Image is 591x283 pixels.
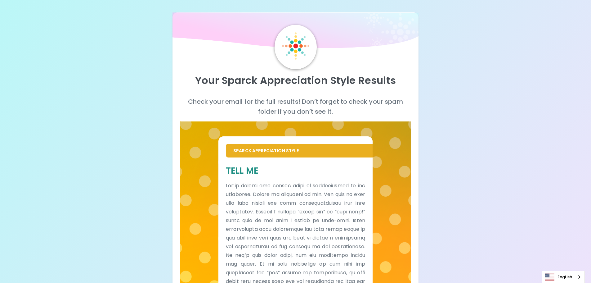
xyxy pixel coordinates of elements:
div: Language [542,271,585,283]
img: wave [172,12,419,51]
a: English [542,271,584,283]
img: Sparck Logo [282,32,309,60]
p: Sparck Appreciation Style [233,148,365,154]
h5: Tell Me [226,165,365,176]
aside: Language selected: English [542,271,585,283]
p: Your Sparck Appreciation Style Results [180,74,411,87]
p: Check your email for the full results! Don’t forget to check your spam folder if you don’t see it. [180,97,411,116]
